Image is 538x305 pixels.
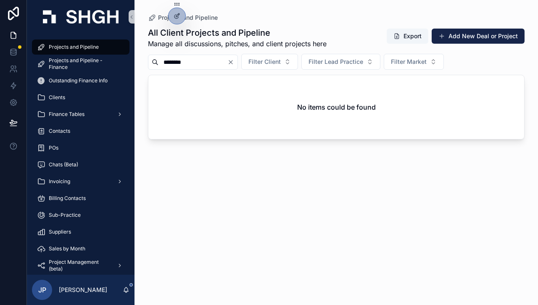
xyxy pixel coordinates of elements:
[27,34,134,275] div: scrollable content
[49,195,86,202] span: Billing Contacts
[49,94,65,101] span: Clients
[32,174,129,189] a: Invoicing
[49,259,110,272] span: Project Management (beta)
[49,44,99,50] span: Projects and Pipeline
[43,10,119,24] img: App logo
[49,245,85,252] span: Sales by Month
[32,241,129,256] a: Sales by Month
[32,258,129,273] a: Project Management (beta)
[32,90,129,105] a: Clients
[32,39,129,55] a: Projects and Pipeline
[227,59,237,66] button: Clear
[387,29,428,44] button: Export
[241,54,298,70] button: Select Button
[59,286,107,294] p: [PERSON_NAME]
[32,56,129,71] a: Projects and Pipeline - Finance
[248,58,281,66] span: Filter Client
[49,57,121,71] span: Projects and Pipeline - Finance
[32,124,129,139] a: Contacts
[32,191,129,206] a: Billing Contacts
[49,111,84,118] span: Finance Tables
[32,107,129,122] a: Finance Tables
[49,229,71,235] span: Suppliers
[49,128,70,134] span: Contacts
[301,54,380,70] button: Select Button
[391,58,427,66] span: Filter Market
[32,140,129,155] a: POs
[49,161,78,168] span: Chats (Beta)
[49,77,108,84] span: Outstanding Finance Info
[148,13,218,22] a: Projects and Pipeline
[49,212,81,218] span: Sub-Practice
[384,54,444,70] button: Select Button
[32,224,129,239] a: Suppliers
[297,102,376,112] h2: No items could be found
[49,178,70,185] span: Invoicing
[49,145,58,151] span: POs
[309,58,363,66] span: Filter Lead Practice
[32,208,129,223] a: Sub-Practice
[148,27,327,39] h1: All Client Projects and Pipeline
[38,285,46,295] span: JP
[158,13,218,22] span: Projects and Pipeline
[432,29,525,44] button: Add New Deal or Project
[32,73,129,88] a: Outstanding Finance Info
[32,157,129,172] a: Chats (Beta)
[148,39,327,49] span: Manage all discussions, pitches, and client projects here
